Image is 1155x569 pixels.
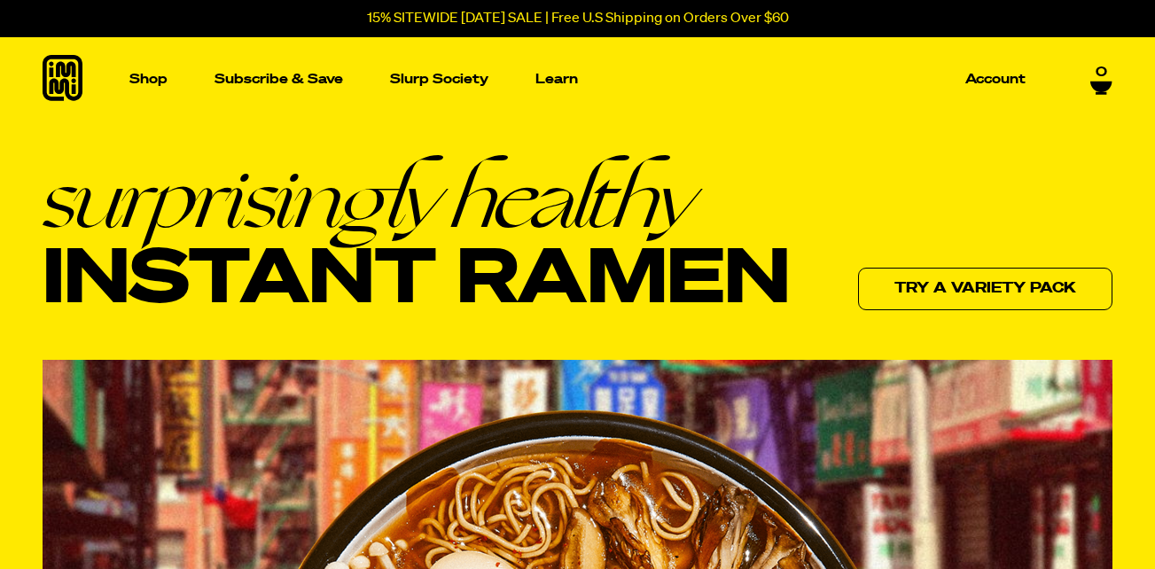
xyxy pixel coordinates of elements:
a: Account [958,66,1033,93]
p: Account [965,73,1026,86]
a: 0 [1090,65,1112,95]
span: 0 [1096,65,1107,81]
p: 15% SITEWIDE [DATE] SALE | Free U.S Shipping on Orders Over $60 [367,11,789,27]
p: Slurp Society [390,73,488,86]
p: Learn [535,73,578,86]
a: Try a variety pack [858,268,1112,310]
nav: Main navigation [122,37,1033,121]
em: surprisingly healthy [43,157,790,240]
a: Subscribe & Save [207,66,350,93]
p: Subscribe & Save [215,73,343,86]
a: Slurp Society [383,66,496,93]
a: Shop [122,37,175,121]
h1: Instant Ramen [43,157,790,323]
a: Learn [528,37,585,121]
p: Shop [129,73,168,86]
